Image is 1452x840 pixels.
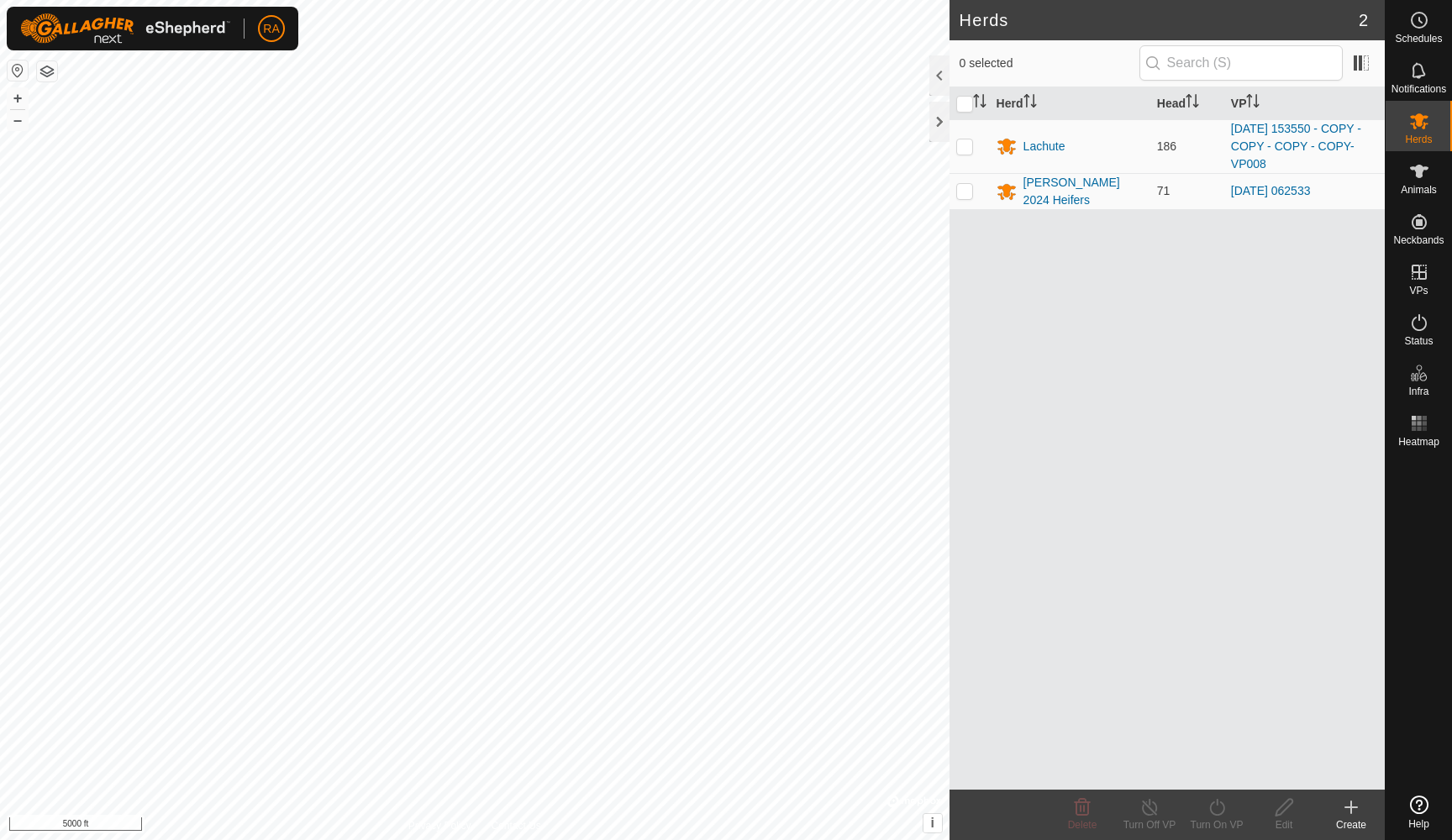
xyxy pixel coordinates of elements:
span: Herds [1405,134,1432,144]
p-sorticon: Activate to sort [1186,97,1199,110]
div: Turn Off VP [1116,817,1183,832]
span: Help [1408,819,1429,829]
span: Infra [1408,386,1428,396]
span: VPs [1409,286,1428,296]
span: 2 [1359,8,1368,33]
span: i [930,816,934,830]
div: Lachute [1023,138,1065,155]
span: Neckbands [1393,235,1444,245]
a: Contact Us [491,818,540,833]
th: Herd [990,87,1150,120]
div: [PERSON_NAME] 2024 Heifers [1023,174,1144,209]
button: – [8,110,28,130]
p-sorticon: Activate to sort [1246,97,1260,110]
p-sorticon: Activate to sort [973,97,986,110]
th: VP [1224,87,1385,120]
img: Gallagher Logo [20,13,230,44]
a: [DATE] 062533 [1231,184,1311,197]
div: Create [1318,817,1385,832]
span: Delete [1068,819,1097,831]
span: Schedules [1395,34,1442,44]
span: Heatmap [1398,437,1439,447]
span: 0 selected [960,55,1139,72]
button: Map Layers [37,61,57,81]
button: Reset Map [8,60,28,81]
span: RA [263,20,279,38]
a: Help [1386,789,1452,836]
span: Notifications [1391,84,1446,94]
th: Head [1150,87,1224,120]
p-sorticon: Activate to sort [1023,97,1037,110]
button: + [8,88,28,108]
div: Edit [1250,817,1318,832]
h2: Herds [960,10,1359,30]
span: Status [1404,336,1433,346]
input: Search (S) [1139,45,1343,81]
span: 186 [1157,139,1176,153]
a: Privacy Policy [408,818,471,833]
span: 71 [1157,184,1171,197]
a: [DATE] 153550 - COPY - COPY - COPY - COPY-VP008 [1231,122,1361,171]
button: i [923,814,942,832]
div: Turn On VP [1183,817,1250,832]
span: Animals [1401,185,1437,195]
